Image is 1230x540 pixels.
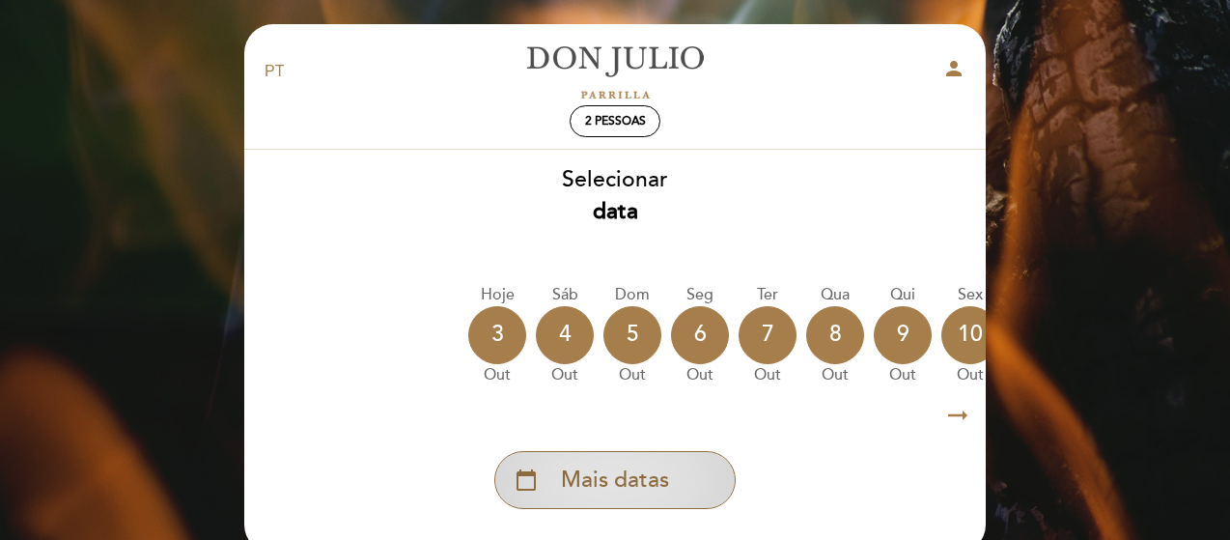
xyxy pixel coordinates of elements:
[561,465,669,497] span: Mais datas
[494,45,736,99] a: [PERSON_NAME]
[603,306,661,364] div: 5
[468,284,526,306] div: Hoje
[536,284,594,306] div: Sáb
[515,464,538,497] i: calendar_today
[468,364,526,386] div: out
[806,284,864,306] div: Qua
[739,284,797,306] div: Ter
[593,198,638,225] b: data
[603,364,661,386] div: out
[942,57,965,87] button: person
[536,306,594,364] div: 4
[943,395,972,437] i: arrow_right_alt
[739,364,797,386] div: out
[941,284,999,306] div: Sex
[806,364,864,386] div: out
[806,306,864,364] div: 8
[739,306,797,364] div: 7
[874,284,932,306] div: Qui
[942,57,965,80] i: person
[243,164,987,228] div: Selecionar
[468,306,526,364] div: 3
[671,306,729,364] div: 6
[671,284,729,306] div: Seg
[585,114,646,128] span: 2 pessoas
[603,284,661,306] div: Dom
[874,364,932,386] div: out
[941,364,999,386] div: out
[536,364,594,386] div: out
[671,364,729,386] div: out
[941,306,999,364] div: 10
[874,306,932,364] div: 9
